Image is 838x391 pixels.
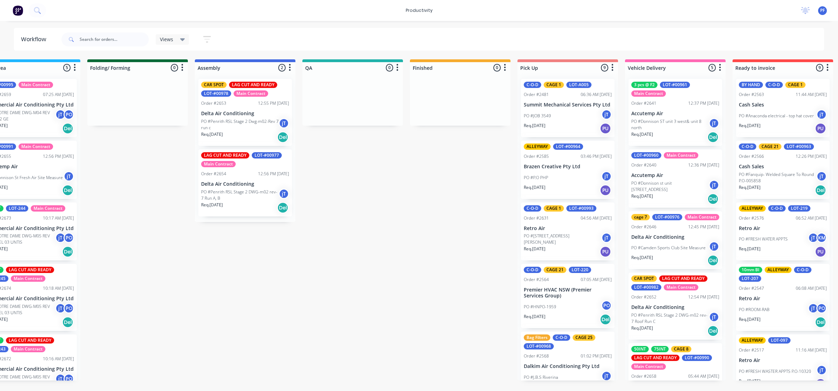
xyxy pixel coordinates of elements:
p: PO #FRESH WASTER APPTS P.O-10320 [739,368,811,375]
p: Req. [DATE] [201,131,223,138]
p: PO #Fanquip- Welded Square To Round P.O-005858 [739,171,816,184]
p: Req. [DATE] [524,184,545,191]
div: CAGE 1 [544,82,564,88]
p: PO #Donnison st unit [STREET_ADDRESS] [631,180,709,193]
p: PO #Donnison ST unit 3 west& unit 8 north [631,118,709,131]
p: PO #JOB 3549 [524,113,551,119]
div: jT [55,109,66,120]
div: LAG CUT AND READY [6,267,54,273]
div: 12:55 PM [DATE] [258,100,289,106]
div: LOT-#00961 [660,82,690,88]
div: ALLEYWAY [739,205,766,212]
div: LOT-#00976 [652,214,682,220]
div: 06:36 AM [DATE] [581,91,612,98]
p: Delta Air Conditioning [631,304,719,310]
div: 10mm BI [739,267,762,273]
div: 12:45 PM [DATE] [688,224,719,230]
div: PO [816,303,827,313]
div: C-O-D [524,82,541,88]
div: jT [601,171,612,182]
div: Order #2652 [631,294,656,300]
p: Req. [DATE] [739,378,760,384]
div: LOT-#00978 [201,90,231,97]
div: jT [601,371,612,381]
div: 75INT [651,346,669,352]
div: Del [277,132,288,143]
div: 10:17 AM [DATE] [43,215,74,221]
div: LAG CUT AND READY [659,275,707,282]
div: PO [601,300,612,311]
div: BY HAND [739,82,763,88]
div: 3 pcs @ F2LOT-#00961Main ContractOrder #264112:37 PM [DATE]Accutemp AirPO #Donnison ST unit 3 wes... [628,79,722,146]
div: LOT-244 [6,205,28,212]
p: Req. [DATE] [631,131,653,138]
div: jT [601,109,612,120]
div: 06:52 AM [DATE] [796,215,827,221]
div: Main Contract [664,284,698,290]
div: LAG CUT AND READY [631,355,679,361]
div: Order #2658 [631,373,656,379]
div: 03:46 PM [DATE] [581,153,612,160]
div: C-O-DCAGE 21LOT-#00963Order #256612:26 PM [DATE]Cash SalesPO #Fanquip- Welded Square To Round P.O... [736,141,830,199]
div: jT [816,365,827,375]
div: productivity [402,5,436,16]
div: CAGE 21 [544,267,566,273]
div: Del [277,202,288,213]
div: Order #2568 [524,353,549,359]
div: Del [707,132,719,143]
div: 10:18 AM [DATE] [43,285,74,292]
div: Order #2646 [631,224,656,230]
p: PO #P.O PHP [524,175,548,181]
div: LAG CUT AND READY [201,152,249,158]
span: Views [160,36,173,43]
div: Main Contract [631,363,666,370]
div: C-O-D [739,143,756,150]
div: Main Contract [631,90,666,97]
p: Req. [DATE] [631,193,653,199]
p: Req. [DATE] [739,123,760,129]
div: CAR SPOTLAG CUT AND READYLOT-#00982Main ContractOrder #265212:54 PM [DATE]Delta Air ConditioningP... [628,273,722,340]
div: CAGE 1 [544,205,564,212]
div: ALLEYWAYLOT-#00964Order #258503:46 PM [DATE]Brazen Creative Pty LtdPO #P.O PHPjTReq.[DATE]PU [521,141,615,199]
div: PU [600,185,611,196]
div: Order #2563 [739,91,764,98]
div: PO [64,303,74,313]
p: Req. [DATE] [524,246,545,252]
div: KM [816,233,827,243]
p: Retro Air [739,226,827,231]
div: CAGE 25 [573,334,595,341]
div: Del [815,185,826,196]
p: Dalkim Air Conditioning Pty Ltd [524,363,612,369]
div: 12:56 PM [DATE] [43,153,74,160]
p: Req. [DATE] [524,313,545,320]
div: C-O-DCAGE 21LOT-220Order #256407:05 AM [DATE]Premier HVAC NSW (Premier Services Group)PO #HNPO-19... [521,264,615,328]
div: 01:02 PM [DATE] [581,353,612,359]
div: PU [815,246,826,257]
p: Req. [DATE] [739,246,760,252]
div: C-O-DCAGE 1LOT-#00993Order #263104:56 AM [DATE]Retro AirPO #[STREET_ADDRESS][PERSON_NAME]jTReq.[D... [521,202,615,261]
div: Main Contract [11,275,45,282]
p: Brazen Creative Pty Ltd [524,164,612,170]
div: Main Contract [19,143,53,150]
p: Retro Air [739,296,827,302]
div: Main Contract [11,346,45,352]
div: ALLEYWAYC-O-DLOT-219Order #257606:52 AM [DATE]Retro AirPO #FRESH WATER APPTSjTKMReq.[DATE]PU [736,202,830,261]
div: 11:16 AM [DATE] [796,347,827,353]
div: 12:26 PM [DATE] [796,153,827,160]
div: Order #2564 [524,276,549,283]
div: jT [816,109,827,120]
div: 07:25 AM [DATE] [43,91,74,98]
div: PO [64,109,74,120]
p: PO #Penrith RSL Stage 2 DWG-m02 rev-7 Run A, B [201,189,279,201]
div: Order #2585 [524,153,549,160]
div: Main Contract [31,205,65,212]
div: LOT-#00960 [631,152,661,158]
div: BY HANDC-O-DCAGE 1Order #256311:44 AM [DATE]Cash SalesPO #Anaconda electrical - top hat coverjTRe... [736,79,830,137]
div: C-O-D [794,267,811,273]
div: Main Contract [234,90,268,97]
div: 3 pcs @ F2 [631,82,657,88]
div: CAR SPOT [201,82,227,88]
p: Delta Air Conditioning [201,111,289,117]
div: Order #2631 [524,215,549,221]
div: Del [707,255,719,266]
